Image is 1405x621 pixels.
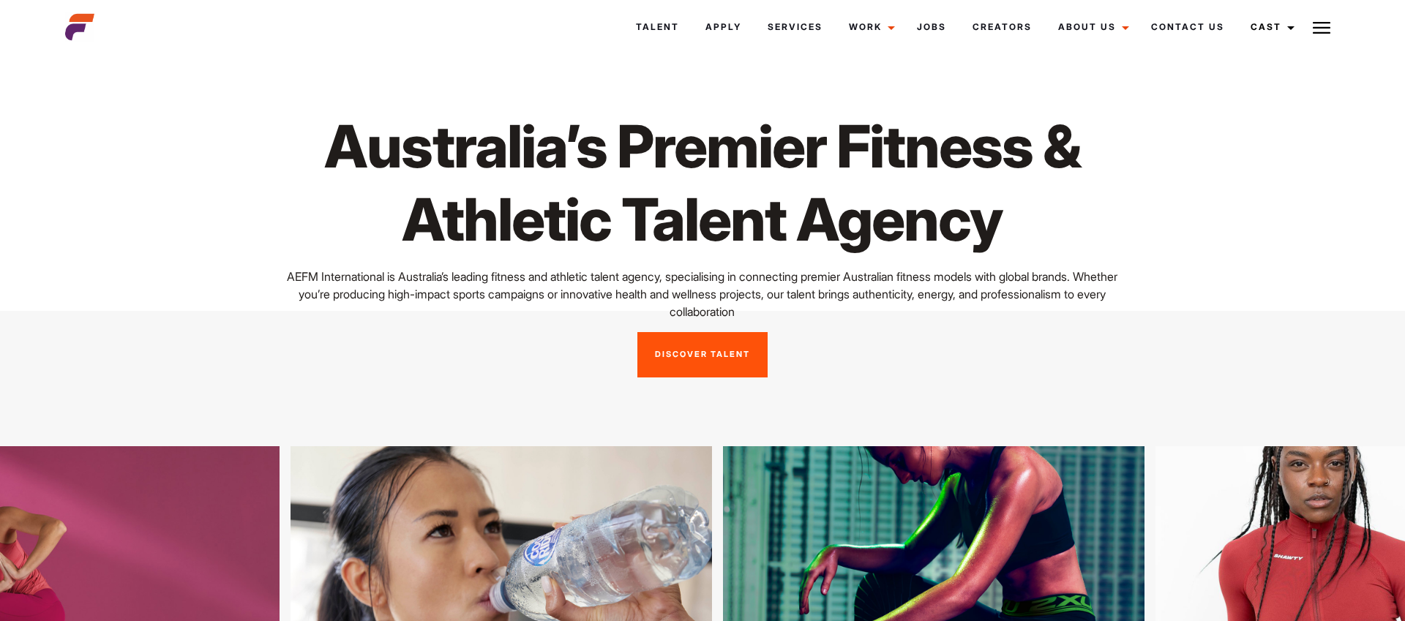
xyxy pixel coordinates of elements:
a: Discover Talent [637,332,768,377]
h1: Australia’s Premier Fitness & Athletic Talent Agency [280,110,1125,256]
a: About Us [1045,7,1138,47]
a: Jobs [904,7,959,47]
a: Cast [1237,7,1303,47]
a: Contact Us [1138,7,1237,47]
a: Creators [959,7,1045,47]
a: Apply [692,7,754,47]
img: Burger icon [1313,19,1330,37]
a: Services [754,7,836,47]
a: Talent [623,7,692,47]
img: cropped-aefm-brand-fav-22-square.png [65,12,94,42]
a: Work [836,7,904,47]
p: AEFM International is Australia’s leading fitness and athletic talent agency, specialising in con... [280,268,1125,320]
